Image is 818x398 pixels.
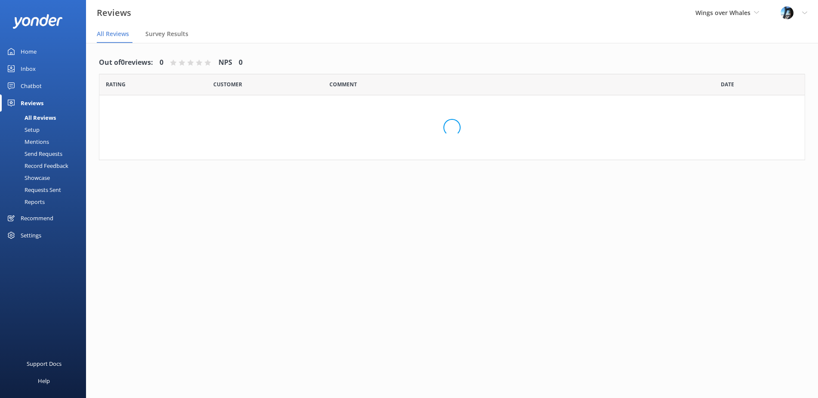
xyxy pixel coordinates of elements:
[695,9,750,17] span: Wings over Whales
[21,77,42,94] div: Chatbot
[5,172,50,184] div: Showcase
[160,57,163,68] h4: 0
[5,172,86,184] a: Showcase
[5,148,62,160] div: Send Requests
[5,112,56,124] div: All Reviews
[5,196,45,208] div: Reports
[213,80,242,88] span: Date
[99,57,153,68] h4: Out of 0 reviews:
[21,227,41,244] div: Settings
[329,80,357,88] span: Question
[145,30,188,38] span: Survey Results
[218,57,232,68] h4: NPS
[5,124,86,136] a: Setup
[27,355,62,372] div: Support Docs
[5,160,68,172] div: Record Feedback
[5,184,61,196] div: Requests Sent
[5,112,86,124] a: All Reviews
[721,80,734,88] span: Date
[21,43,37,60] div: Home
[5,184,86,196] a: Requests Sent
[97,6,131,20] h3: Reviews
[5,136,86,148] a: Mentions
[21,60,36,77] div: Inbox
[5,124,40,136] div: Setup
[781,6,793,19] img: 145-1635463833.jpg
[106,80,126,88] span: Date
[21,210,53,227] div: Recommend
[239,57,243,68] h4: 0
[5,160,86,172] a: Record Feedback
[38,372,50,389] div: Help
[13,14,62,28] img: yonder-white-logo.png
[5,136,49,148] div: Mentions
[97,30,129,38] span: All Reviews
[21,94,43,112] div: Reviews
[5,196,86,208] a: Reports
[5,148,86,160] a: Send Requests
